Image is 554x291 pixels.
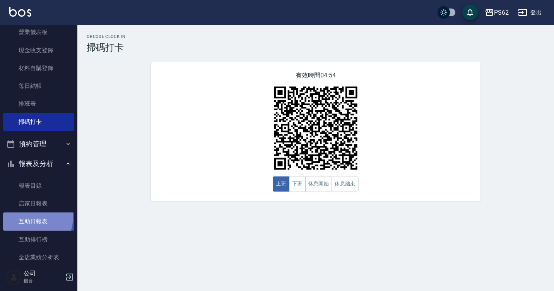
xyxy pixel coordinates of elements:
a: 全店業績分析表 [3,248,74,266]
a: 材料自購登錄 [3,59,74,77]
button: 登出 [515,5,545,20]
button: 上班 [273,176,289,192]
a: 店家日報表 [3,195,74,212]
a: 現金收支登錄 [3,41,74,59]
button: 休息開始 [305,176,332,192]
button: 休息結束 [332,176,359,192]
a: 每日結帳 [3,77,74,95]
img: Person [6,269,22,285]
h2: QRcode Clock In [87,34,545,39]
a: 互助日報表 [3,212,74,230]
a: 互助排行榜 [3,231,74,248]
a: 報表目錄 [3,177,74,195]
h5: 公司 [24,270,63,277]
h3: 掃碼打卡 [87,42,545,53]
a: 掃碼打卡 [3,113,74,131]
div: PS62 [494,8,509,17]
img: Logo [9,7,31,17]
button: 報表及分析 [3,154,74,174]
div: 有效時間 04:54 [151,62,480,201]
a: 排班表 [3,95,74,113]
button: save [462,5,478,20]
button: 下班 [289,176,306,192]
a: 營業儀表板 [3,23,74,41]
p: 櫃台 [24,277,63,284]
button: 預約管理 [3,134,74,154]
button: PS62 [482,5,512,21]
